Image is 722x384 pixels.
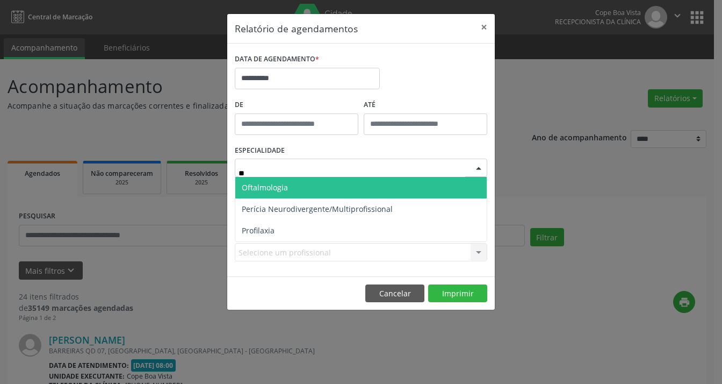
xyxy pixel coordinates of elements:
label: ATÉ [364,97,487,113]
button: Imprimir [428,285,487,303]
label: De [235,97,358,113]
label: DATA DE AGENDAMENTO [235,51,319,68]
span: Profilaxia [242,225,275,236]
button: Close [473,14,495,40]
label: ESPECIALIDADE [235,143,285,159]
span: Oftalmologia [242,182,288,193]
h5: Relatório de agendamentos [235,22,358,35]
button: Cancelar [365,285,424,303]
span: Perícia Neurodivergente/Multiprofissional [242,204,393,214]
